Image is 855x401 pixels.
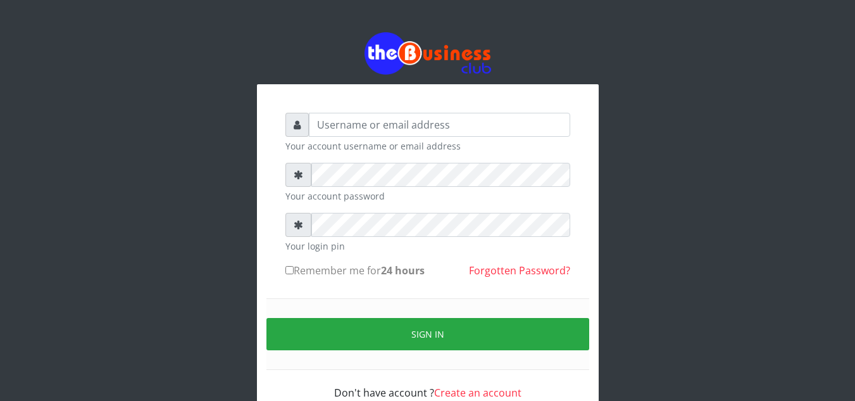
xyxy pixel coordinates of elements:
label: Remember me for [285,263,425,278]
small: Your login pin [285,239,570,253]
small: Your account username or email address [285,139,570,153]
a: Forgotten Password? [469,264,570,277]
button: Sign in [266,318,589,350]
input: Username or email address [309,113,570,137]
b: 24 hours [381,264,425,277]
small: Your account password [285,189,570,203]
div: Don't have account ? [285,370,570,400]
a: Create an account [434,386,521,400]
input: Remember me for24 hours [285,266,294,274]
